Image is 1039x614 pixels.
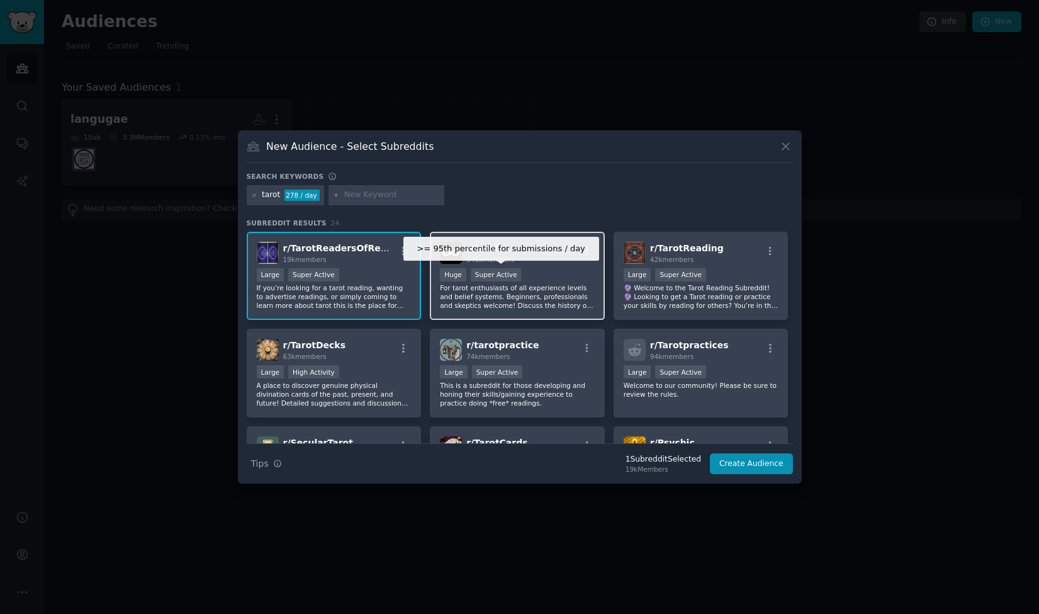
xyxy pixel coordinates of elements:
[440,339,462,361] img: tarotpractice
[626,454,701,465] div: 1 Subreddit Selected
[624,283,778,310] p: 🔮 Welcome to the Tarot Reading Subreddit! 🔮 Looking to get a Tarot reading or practice your skill...
[266,140,434,153] h3: New Audience - Select Subreddits
[257,381,412,407] p: A place to discover genuine physical divination cards of the past, present, and future! Detailed ...
[283,243,401,253] span: r/ TarotReadersOfReddit
[655,365,706,378] div: Super Active
[624,365,651,378] div: Large
[624,242,646,264] img: TarotReading
[331,219,340,227] span: 24
[284,190,320,201] div: 278 / day
[471,268,522,281] div: Super Active
[257,365,284,378] div: Large
[288,365,339,378] div: High Activity
[344,190,440,201] input: New Keyword
[624,436,646,458] img: Psychic
[650,256,694,263] span: 42k members
[257,339,279,361] img: TarotDecks
[710,453,793,475] button: Create Audience
[288,268,339,281] div: Super Active
[624,268,651,281] div: Large
[257,268,284,281] div: Large
[472,365,523,378] div: Super Active
[650,353,694,360] span: 94k members
[626,465,701,474] div: 19k Members
[440,365,468,378] div: Large
[283,353,327,360] span: 63k members
[624,381,778,399] p: Welcome to our community! Please be sure to review the rules.
[466,353,510,360] span: 74k members
[655,268,706,281] div: Super Active
[650,340,729,350] span: r/ Tarotpractices
[247,172,324,181] h3: Search keywords
[650,243,724,253] span: r/ TarotReading
[257,242,279,264] img: TarotReadersOfReddit
[650,438,695,448] span: r/ Psychic
[440,268,466,281] div: Huge
[466,340,539,350] span: r/ tarotpractice
[440,283,595,310] p: For tarot enthusiasts of all experience levels and belief systems. Beginners, professionals and s...
[247,219,327,227] span: Subreddit Results
[251,457,269,470] span: Tips
[283,256,327,263] span: 19k members
[440,242,462,264] img: tarot
[466,256,514,263] span: 541k members
[257,436,279,458] img: SecularTarot
[440,381,595,407] p: This is a subreddit for those developing and honing their skills/gaining experience to practice d...
[466,438,527,448] span: r/ TarotCards
[257,283,412,310] p: If you’re looking for a tarot reading, wanting to advertise readings, or simply coming to learn m...
[247,453,286,475] button: Tips
[283,340,346,350] span: r/ TarotDecks
[283,438,353,448] span: r/ SecularTarot
[466,243,498,253] span: r/ tarot
[440,436,462,458] img: TarotCards
[262,190,280,201] div: tarot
